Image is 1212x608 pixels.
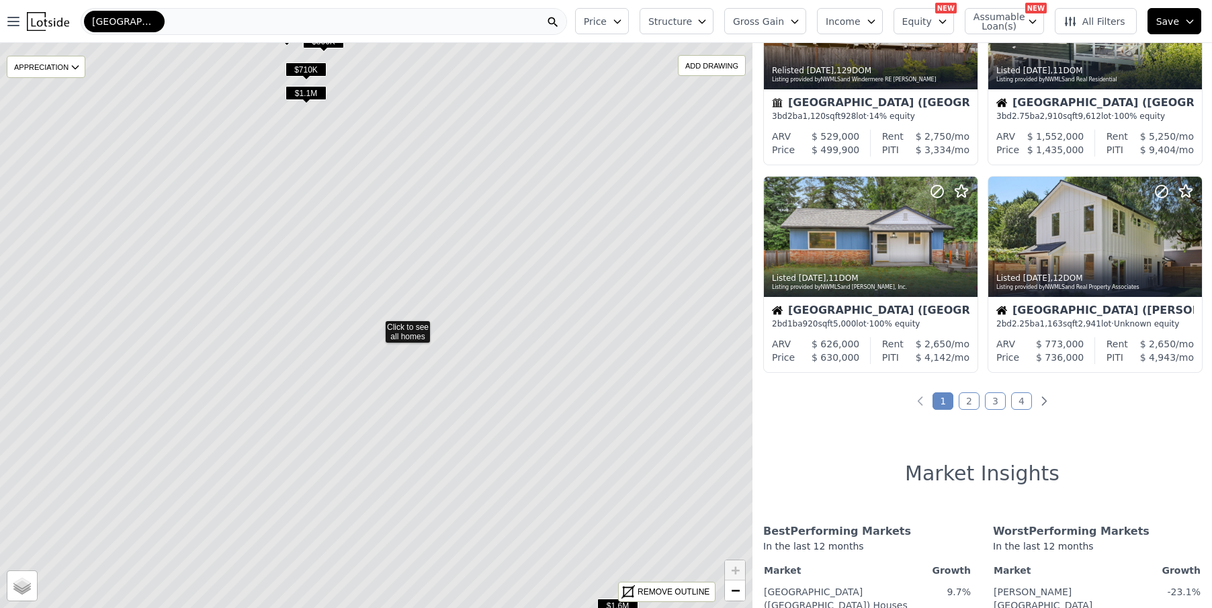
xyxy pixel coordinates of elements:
span: 2,941 [1078,319,1101,329]
button: Gross Gain [724,8,806,34]
span: 9,612 [1078,112,1101,121]
a: Zoom out [725,580,745,601]
button: All Filters [1055,8,1137,34]
div: NEW [935,3,957,13]
h1: Market Insights [905,462,1059,486]
div: Listing provided by NWMLS and Real Residential [996,76,1195,84]
th: Market [763,561,931,580]
a: Previous page [914,394,927,408]
span: 920 [803,319,818,329]
span: $ 499,900 [812,144,859,155]
div: $1.1M [286,86,327,105]
span: − [731,582,740,599]
div: Price [772,351,795,364]
span: $ 1,552,000 [1027,131,1084,142]
span: $ 9,404 [1140,144,1176,155]
span: 2,910 [1040,112,1063,121]
span: $ 2,750 [916,131,951,142]
div: Listing provided by NWMLS and Real Property Associates [996,284,1195,292]
a: Zoom in [725,560,745,580]
span: -23.1% [1167,587,1201,597]
a: Listed [DATE],12DOMListing provided byNWMLSand Real Property AssociatesHouse[GEOGRAPHIC_DATA] ([P... [988,176,1201,373]
img: House [772,305,783,316]
a: Next page [1037,394,1051,408]
img: House [996,97,1007,108]
div: Listed , 11 DOM [772,273,971,284]
span: 1,163 [1040,319,1063,329]
span: Assumable Loan(s) [973,12,1016,31]
a: Page 4 [1011,392,1032,410]
div: Relisted , 129 DOM [772,65,971,76]
div: In the last 12 months [763,539,971,561]
div: Rent [1107,337,1128,351]
div: /mo [904,337,969,351]
span: $ 3,334 [916,144,951,155]
div: Listing provided by NWMLS and [PERSON_NAME], Inc. [772,284,971,292]
button: Save [1148,8,1201,34]
button: Assumable Loan(s) [965,8,1044,34]
span: Price [584,15,607,28]
div: 2 bd 2.25 ba sqft lot · Unknown equity [996,318,1194,329]
button: Structure [640,8,713,34]
span: Income [826,15,861,28]
span: $ 773,000 [1036,339,1084,349]
div: Listed , 12 DOM [996,273,1195,284]
img: House [996,305,1007,316]
div: Worst Performing Markets [993,523,1201,539]
a: Page 2 [959,392,980,410]
div: ARV [772,130,791,143]
div: 2 bd 1 ba sqft lot · 100% equity [772,318,969,329]
time: 2025-07-30 20:17 [1023,273,1051,283]
span: $ 2,650 [916,339,951,349]
div: ARV [996,130,1015,143]
span: $ 4,943 [1140,352,1176,363]
a: Listed [DATE],11DOMListing provided byNWMLSand [PERSON_NAME], Inc.House[GEOGRAPHIC_DATA] ([GEOGRA... [763,176,977,373]
div: /mo [904,130,969,143]
div: ADD DRAWING [679,56,745,75]
div: PITI [1107,351,1123,364]
div: $710K [286,62,327,82]
div: APPRECIATION [7,56,85,78]
span: [GEOGRAPHIC_DATA] [92,15,157,28]
th: Growth [931,561,971,580]
span: $ 5,250 [1140,131,1176,142]
time: 2025-08-01 18:24 [807,66,834,75]
span: Save [1156,15,1179,28]
span: $ 529,000 [812,131,859,142]
ul: Pagination [752,394,1212,408]
img: Lotside [27,12,69,31]
div: /mo [899,143,969,157]
img: Townhouse [772,97,783,108]
button: Income [817,8,883,34]
span: 9.7% [947,587,971,597]
th: Market [993,561,1161,580]
span: $ 630,000 [812,352,859,363]
a: Page 1 is your current page [933,392,953,410]
div: /mo [1123,351,1194,364]
div: Rent [1107,130,1128,143]
div: [GEOGRAPHIC_DATA] ([GEOGRAPHIC_DATA]) [772,305,969,318]
span: 928 [840,112,856,121]
div: PITI [882,143,899,157]
button: Price [575,8,629,34]
span: $ 626,000 [812,339,859,349]
div: [GEOGRAPHIC_DATA] ([PERSON_NAME][GEOGRAPHIC_DATA]) [996,305,1194,318]
div: Listing provided by NWMLS and Windermere RE [PERSON_NAME] [772,76,971,84]
div: PITI [882,351,899,364]
div: In the last 12 months [993,539,1201,561]
span: $800K [303,34,344,48]
span: $ 2,650 [1140,339,1176,349]
div: ARV [772,337,791,351]
div: NEW [1025,3,1047,13]
span: $1.1M [286,86,327,100]
div: [GEOGRAPHIC_DATA] ([GEOGRAPHIC_DATA]) [996,97,1194,111]
div: /mo [1128,130,1194,143]
div: /mo [899,351,969,364]
div: [GEOGRAPHIC_DATA] ([GEOGRAPHIC_DATA]) [772,97,969,111]
time: 2025-07-31 17:48 [1023,66,1051,75]
a: Page 3 [985,392,1006,410]
div: ARV [996,337,1015,351]
div: /mo [1123,143,1194,157]
div: Price [772,143,795,157]
span: $ 736,000 [1036,352,1084,363]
